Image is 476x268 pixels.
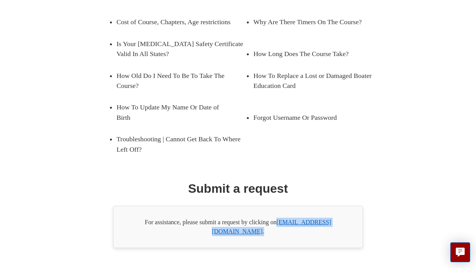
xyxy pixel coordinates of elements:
a: Troubleshooting | Cannot Get Back To Where Left Off? [117,128,246,160]
a: Why Are There Timers On The Course? [253,11,371,33]
button: Live chat [450,242,470,262]
a: Is Your [MEDICAL_DATA] Safety Certificate Valid In All States? [117,33,246,65]
div: For assistance, please submit a request by clicking on . [113,206,363,248]
a: Cost of Course, Chapters, Age restrictions [117,11,234,33]
a: Forgot Username Or Password [253,107,371,128]
a: How To Replace a Lost or Damaged Boater Education Card [253,65,383,97]
a: How Old Do I Need To Be To Take The Course? [117,65,234,97]
h1: Submit a request [188,179,288,198]
a: How To Update My Name Or Date of Birth [117,96,234,128]
a: How Long Does The Course Take? [253,43,371,65]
